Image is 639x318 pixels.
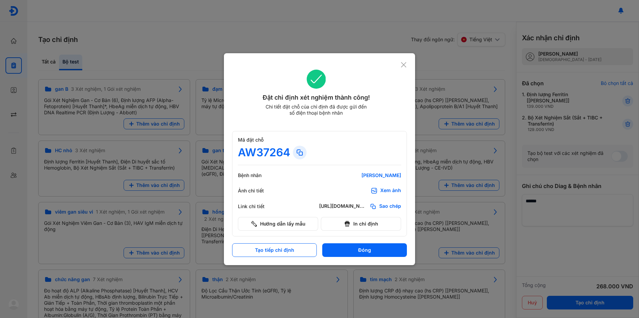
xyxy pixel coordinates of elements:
[238,203,279,209] div: Link chi tiết
[379,203,401,210] span: Sao chép
[238,137,401,143] div: Mã đặt chỗ
[319,203,367,210] div: [URL][DOMAIN_NAME]
[262,104,370,116] div: Chi tiết đặt chỗ của chỉ định đã được gửi đến số điện thoại bệnh nhân
[321,217,401,231] button: In chỉ định
[238,188,279,194] div: Ảnh chi tiết
[238,217,318,231] button: Hướng dẫn lấy mẫu
[232,93,400,102] div: Đặt chỉ định xét nghiệm thành công!
[319,172,401,178] div: [PERSON_NAME]
[238,172,279,178] div: Bệnh nhân
[322,243,407,257] button: Đóng
[238,146,290,159] div: AW37264
[232,243,317,257] button: Tạo tiếp chỉ định
[380,187,401,194] div: Xem ảnh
